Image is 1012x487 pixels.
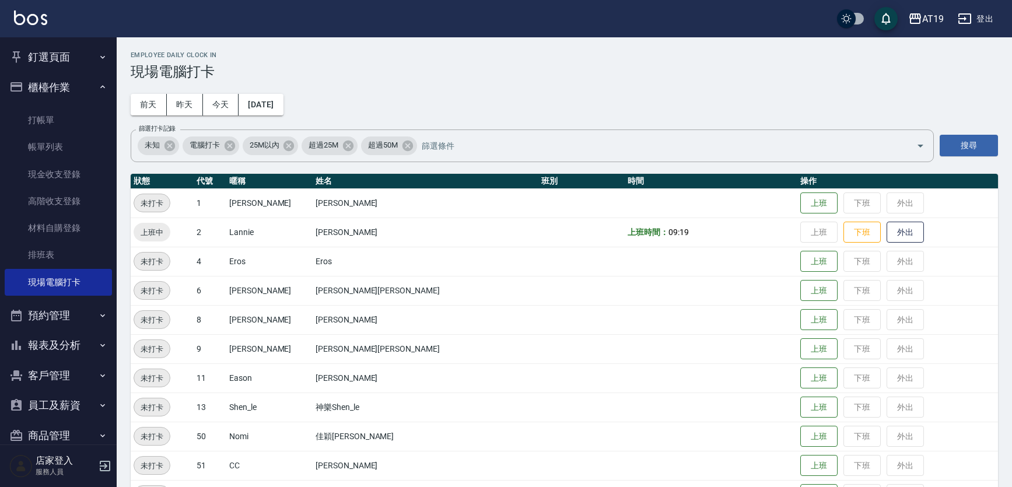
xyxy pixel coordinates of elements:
[134,372,170,384] span: 未打卡
[134,343,170,355] span: 未打卡
[36,455,95,467] h5: 店家登入
[131,94,167,115] button: 前天
[313,174,538,189] th: 姓名
[194,188,226,218] td: 1
[887,222,924,243] button: 外出
[226,247,313,276] td: Eros
[5,330,112,360] button: 報表及分析
[302,139,345,151] span: 超過25M
[138,136,179,155] div: 未知
[940,135,998,156] button: 搜尋
[800,426,838,447] button: 上班
[800,397,838,418] button: 上班
[226,305,313,334] td: [PERSON_NAME]
[5,134,112,160] a: 帳單列表
[9,454,33,478] img: Person
[313,393,538,422] td: 神樂Shen_le
[131,174,194,189] th: 狀態
[904,7,948,31] button: AT19
[800,309,838,331] button: 上班
[5,390,112,421] button: 員工及薪資
[167,94,203,115] button: 昨天
[194,247,226,276] td: 4
[183,139,227,151] span: 電腦打卡
[194,305,226,334] td: 8
[134,285,170,297] span: 未打卡
[226,188,313,218] td: [PERSON_NAME]
[138,139,167,151] span: 未知
[800,251,838,272] button: 上班
[226,276,313,305] td: [PERSON_NAME]
[5,72,112,103] button: 櫃檯作業
[134,401,170,414] span: 未打卡
[194,422,226,451] td: 50
[134,430,170,443] span: 未打卡
[131,64,998,80] h3: 現場電腦打卡
[361,139,405,151] span: 超過50M
[302,136,358,155] div: 超過25M
[419,135,896,156] input: 篩選條件
[313,305,538,334] td: [PERSON_NAME]
[5,107,112,134] a: 打帳單
[5,42,112,72] button: 釘選頁面
[625,174,797,189] th: 時間
[226,218,313,247] td: Lannie
[194,334,226,363] td: 9
[243,136,299,155] div: 25M以內
[361,136,417,155] div: 超過50M
[194,174,226,189] th: 代號
[5,269,112,296] a: 現場電腦打卡
[800,367,838,389] button: 上班
[36,467,95,477] p: 服務人員
[226,451,313,480] td: CC
[313,218,538,247] td: [PERSON_NAME]
[194,451,226,480] td: 51
[194,218,226,247] td: 2
[922,12,944,26] div: AT19
[134,197,170,209] span: 未打卡
[134,314,170,326] span: 未打卡
[313,188,538,218] td: [PERSON_NAME]
[911,136,930,155] button: Open
[194,276,226,305] td: 6
[313,422,538,451] td: 佳穎[PERSON_NAME]
[183,136,239,155] div: 電腦打卡
[313,451,538,480] td: [PERSON_NAME]
[239,94,283,115] button: [DATE]
[226,334,313,363] td: [PERSON_NAME]
[243,139,286,151] span: 25M以內
[5,241,112,268] a: 排班表
[800,280,838,302] button: 上班
[800,192,838,214] button: 上班
[5,360,112,391] button: 客戶管理
[5,300,112,331] button: 預約管理
[194,393,226,422] td: 13
[313,363,538,393] td: [PERSON_NAME]
[5,421,112,451] button: 商品管理
[668,227,689,237] span: 09:19
[14,10,47,25] img: Logo
[134,226,170,239] span: 上班中
[953,8,998,30] button: 登出
[5,215,112,241] a: 材料自購登錄
[800,455,838,477] button: 上班
[226,393,313,422] td: Shen_le
[628,227,668,237] b: 上班時間：
[313,247,538,276] td: Eros
[538,174,625,189] th: 班別
[5,161,112,188] a: 現金收支登錄
[797,174,998,189] th: 操作
[226,363,313,393] td: Eason
[203,94,239,115] button: 今天
[313,334,538,363] td: [PERSON_NAME][PERSON_NAME]
[194,363,226,393] td: 11
[226,422,313,451] td: Nomi
[874,7,898,30] button: save
[313,276,538,305] td: [PERSON_NAME][PERSON_NAME]
[134,255,170,268] span: 未打卡
[226,174,313,189] th: 暱稱
[134,460,170,472] span: 未打卡
[800,338,838,360] button: 上班
[5,188,112,215] a: 高階收支登錄
[131,51,998,59] h2: Employee Daily Clock In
